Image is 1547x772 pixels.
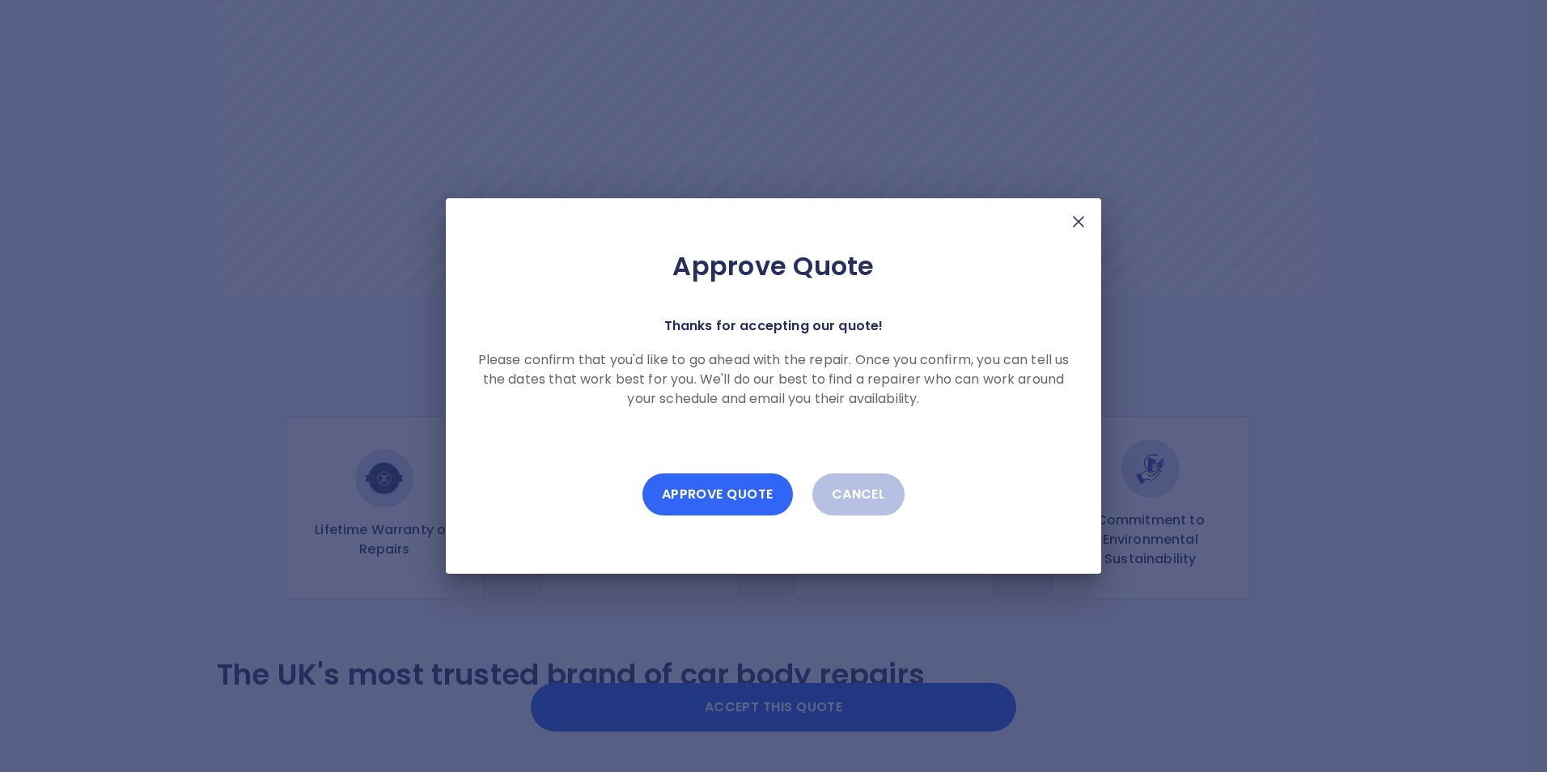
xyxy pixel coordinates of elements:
[472,250,1075,282] h2: Approve Quote
[664,315,884,337] p: Thanks for accepting our quote!
[642,473,793,515] button: Approve Quote
[1069,212,1088,231] img: X Mark
[472,350,1075,409] p: Please confirm that you'd like to go ahead with the repair. Once you confirm, you can tell us the...
[812,473,905,515] button: Cancel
